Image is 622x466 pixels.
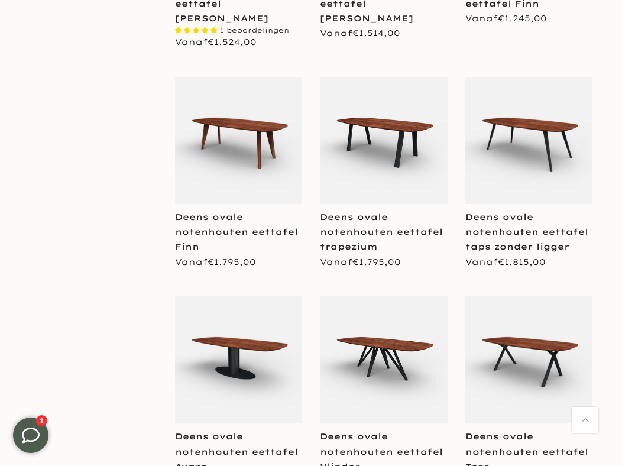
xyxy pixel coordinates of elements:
span: Vanaf [320,28,400,38]
span: Vanaf [465,13,547,24]
a: Deens ovale notenhouten eettafel trapezium [320,212,443,252]
span: €1.815,00 [498,257,546,267]
span: €1.524,00 [208,37,257,47]
a: Deens ovale notenhouten eettafel Finn [175,212,298,252]
span: Vanaf [465,257,546,267]
a: Deens ovale notenhouten eettafel taps zonder ligger [465,212,588,252]
span: €1.795,00 [352,257,401,267]
iframe: toggle-frame [1,406,60,465]
span: €1.514,00 [352,28,400,38]
span: 5.00 stars [175,26,220,34]
span: €1.245,00 [498,13,547,24]
span: Vanaf [320,257,401,267]
a: Terug naar boven [572,407,598,433]
span: €1.795,00 [208,257,256,267]
span: 1 beoordelingen [220,26,289,34]
span: Vanaf [175,257,256,267]
span: Vanaf [175,37,257,47]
